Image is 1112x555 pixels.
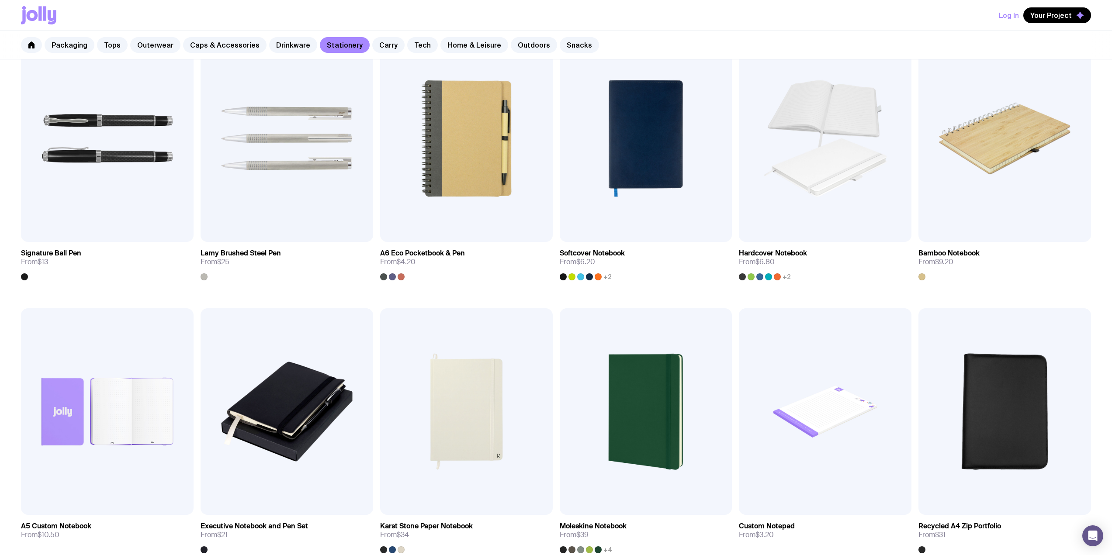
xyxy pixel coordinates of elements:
[45,37,94,53] a: Packaging
[320,37,370,53] a: Stationery
[1023,7,1091,23] button: Your Project
[918,531,946,539] span: From
[201,531,228,539] span: From
[1030,11,1072,20] span: Your Project
[739,522,795,531] h3: Custom Notepad
[739,258,775,266] span: From
[380,531,409,539] span: From
[201,242,373,280] a: Lamy Brushed Steel PenFrom$25
[201,522,308,531] h3: Executive Notebook and Pen Set
[560,531,589,539] span: From
[380,515,553,553] a: Karst Stone Paper NotebookFrom$34
[511,37,557,53] a: Outdoors
[739,242,911,280] a: Hardcover NotebookFrom$6.80+2
[217,257,229,266] span: $25
[783,273,791,280] span: +2
[217,530,228,539] span: $21
[38,257,48,266] span: $13
[576,257,595,266] span: $6.20
[269,37,317,53] a: Drinkware
[739,531,774,539] span: From
[21,249,81,258] h3: Signature Ball Pen
[130,37,180,53] a: Outerwear
[38,530,59,539] span: $10.50
[21,242,194,280] a: Signature Ball PenFrom$13
[935,530,946,539] span: $31
[407,37,438,53] a: Tech
[183,37,267,53] a: Caps & Accessories
[201,515,373,553] a: Executive Notebook and Pen SetFrom$21
[918,249,980,258] h3: Bamboo Notebook
[397,257,416,266] span: $4.20
[918,258,953,266] span: From
[97,37,128,53] a: Tops
[380,242,553,280] a: A6 Eco Pocketbook & PenFrom$4.20
[576,530,589,539] span: $39
[380,249,465,258] h3: A6 Eco Pocketbook & Pen
[201,249,281,258] h3: Lamy Brushed Steel Pen
[397,530,409,539] span: $34
[560,258,595,266] span: From
[380,522,473,531] h3: Karst Stone Paper Notebook
[603,273,612,280] span: +2
[603,546,612,553] span: +4
[372,37,405,53] a: Carry
[1082,525,1103,546] div: Open Intercom Messenger
[918,522,1001,531] h3: Recycled A4 Zip Portfolio
[560,242,732,280] a: Softcover NotebookFrom$6.20+2
[440,37,508,53] a: Home & Leisure
[755,257,775,266] span: $6.80
[201,258,229,266] span: From
[560,515,732,553] a: Moleskine NotebookFrom$39+4
[21,515,194,546] a: A5 Custom NotebookFrom$10.50
[755,530,774,539] span: $3.20
[999,7,1019,23] button: Log In
[560,37,599,53] a: Snacks
[560,522,627,531] h3: Moleskine Notebook
[935,257,953,266] span: $9.20
[918,515,1091,553] a: Recycled A4 Zip PortfolioFrom$31
[380,258,416,266] span: From
[21,258,48,266] span: From
[21,531,59,539] span: From
[739,249,807,258] h3: Hardcover Notebook
[739,515,911,546] a: Custom NotepadFrom$3.20
[918,242,1091,280] a: Bamboo NotebookFrom$9.20
[21,522,91,531] h3: A5 Custom Notebook
[560,249,625,258] h3: Softcover Notebook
